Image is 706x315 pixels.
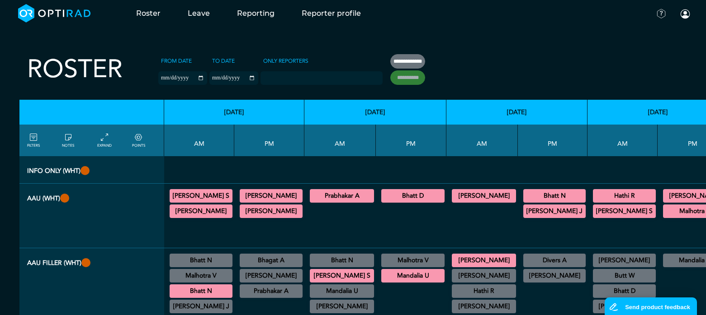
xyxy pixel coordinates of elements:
[171,286,231,296] summary: Bhatt N
[170,204,232,218] div: CT Trauma & Urgent/MRI Trauma & Urgent 08:30 - 11:00
[18,4,91,23] img: brand-opti-rad-logos-blue-and-white-d2f68631ba2948856bd03f2d395fb146ddc8fb01b4b6e9315ea85fa773367...
[62,132,74,148] a: show/hide notes
[304,125,376,156] th: AM
[209,54,237,68] label: To date
[525,206,584,217] summary: [PERSON_NAME] J
[453,255,515,266] summary: [PERSON_NAME]
[234,125,304,156] th: PM
[594,255,654,266] summary: [PERSON_NAME]
[588,125,658,156] th: AM
[240,269,303,283] div: CT Trauma & Urgent/MRI Trauma & Urgent 13:30 - 18:30
[446,100,588,125] th: [DATE]
[240,284,303,298] div: CT Cardiac 13:30 - 17:00
[310,284,374,298] div: US Diagnostic MSK/US Interventional MSK/US General Adult 09:00 - 12:00
[240,204,303,218] div: CT Trauma & Urgent/MRI Trauma & Urgent 13:30 - 18:30
[241,286,301,296] summary: Prabhakar A
[594,206,654,217] summary: [PERSON_NAME] S
[171,206,231,217] summary: [PERSON_NAME]
[97,132,112,148] a: collapse/expand entries
[593,269,656,283] div: General CT/General MRI/General XR 08:00 - 13:00
[170,284,232,298] div: CT Trauma & Urgent/MRI Trauma & Urgent 11:00 - 13:30
[593,300,656,313] div: Off Site 08:30 - 13:30
[381,269,445,283] div: CT Trauma & Urgent/MRI Trauma & Urgent 13:30 - 18:30
[452,300,516,313] div: General CT/General MRI/General XR 10:00 - 13:30
[170,189,232,203] div: CT Trauma & Urgent/MRI Trauma & Urgent 08:30 - 13:30
[452,284,516,298] div: US General Paediatric 09:30 - 13:00
[158,54,194,68] label: From date
[310,254,374,267] div: US Interventional MSK 08:30 - 11:00
[311,255,373,266] summary: Bhatt N
[452,189,516,203] div: CT Trauma & Urgent/MRI Trauma & Urgent 08:30 - 13:30
[593,284,656,298] div: CT Trauma & Urgent/MRI Trauma & Urgent 08:30 - 13:30
[523,254,586,267] div: General CT/General MRI/General XR/General NM 13:00 - 14:30
[241,206,301,217] summary: [PERSON_NAME]
[311,301,373,312] summary: [PERSON_NAME]
[525,255,584,266] summary: Divers A
[311,286,373,296] summary: Mandalia U
[452,269,516,283] div: General CT/General MRI/General XR 08:30 - 10:30
[453,286,515,296] summary: Hathi R
[383,255,443,266] summary: Malhotra V
[453,301,515,312] summary: [PERSON_NAME]
[311,190,373,201] summary: Prabhakar A
[593,189,656,203] div: CT Trauma & Urgent/MRI Trauma & Urgent 08:30 - 13:30
[241,255,301,266] summary: Bhagat A
[525,190,584,201] summary: Bhatt N
[241,190,301,201] summary: [PERSON_NAME]
[164,125,234,156] th: AM
[383,270,443,281] summary: Mandalia U
[261,73,307,81] input: null
[446,125,518,156] th: AM
[171,270,231,281] summary: Malhotra V
[452,254,516,267] div: CT Trauma & Urgent/MRI Trauma & Urgent 08:30 - 13:30
[523,189,586,203] div: CT Trauma & Urgent/MRI Trauma & Urgent 13:30 - 18:30
[240,254,303,267] div: US Interventional H&N 13:30 - 16:30
[171,255,231,266] summary: Bhatt N
[383,190,443,201] summary: Bhatt D
[523,204,586,218] div: CT Trauma & Urgent/MRI Trauma & Urgent 13:30 - 18:30
[310,269,374,283] div: CT Trauma & Urgent/MRI Trauma & Urgent 08:30 - 13:30
[381,254,445,267] div: CT Trauma & Urgent/MRI Trauma & Urgent 13:30 - 18:30
[453,190,515,201] summary: [PERSON_NAME]
[132,132,145,148] a: collapse/expand expected points
[376,125,446,156] th: PM
[381,189,445,203] div: CT Trauma & Urgent/MRI Trauma & Urgent 13:30 - 18:30
[170,254,232,267] div: General CT/General MRI/General XR 08:30 - 11:00
[311,270,373,281] summary: [PERSON_NAME] S
[593,254,656,267] div: CD role 07:00 - 13:00
[19,184,164,248] th: AAU (WHT)
[310,300,374,313] div: US Head & Neck/US Interventional H&N 09:15 - 12:15
[310,189,374,203] div: CT Trauma & Urgent/MRI Trauma & Urgent 08:30 - 13:30
[171,301,231,312] summary: [PERSON_NAME] J
[594,270,654,281] summary: Butt W
[19,156,164,184] th: INFO ONLY (WHT)
[164,100,304,125] th: [DATE]
[240,189,303,203] div: CT Trauma & Urgent/MRI Trauma & Urgent 13:30 - 18:30
[170,300,232,313] div: General CT/General MRI/General XR 11:30 - 13:30
[304,100,446,125] th: [DATE]
[27,54,123,84] h2: Roster
[453,270,515,281] summary: [PERSON_NAME]
[523,269,586,283] div: General CT/General MRI/General XR 13:30 - 18:30
[594,301,654,312] summary: [PERSON_NAME]
[170,269,232,283] div: General US/US Diagnostic MSK/US Gynaecology/US Interventional H&N/US Interventional MSK/US Interv...
[171,190,231,201] summary: [PERSON_NAME] S
[594,286,654,296] summary: Bhatt D
[593,204,656,218] div: CT Trauma & Urgent/MRI Trauma & Urgent 08:30 - 13:30
[27,132,40,148] a: FILTERS
[261,54,311,68] label: Only Reporters
[525,270,584,281] summary: [PERSON_NAME]
[241,270,301,281] summary: [PERSON_NAME]
[594,190,654,201] summary: Hathi R
[518,125,588,156] th: PM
